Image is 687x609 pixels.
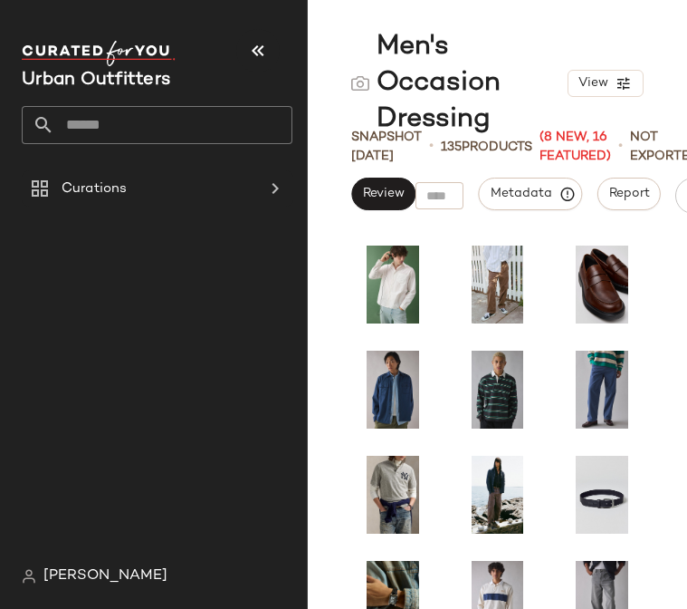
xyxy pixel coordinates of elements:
[358,246,428,324] img: 100937564_010_b
[22,569,36,584] img: svg%3e
[463,456,533,534] img: 101858165_002_b
[351,29,568,138] div: Men's Occasion Dressing
[463,351,533,429] img: 102627098_001_b
[567,351,637,429] img: 100962539_042_b
[429,136,434,158] span: •
[577,76,608,91] span: View
[43,565,167,587] span: [PERSON_NAME]
[362,187,405,201] span: Review
[539,128,611,166] span: (8 New, 16 Featured)
[567,246,637,324] img: 100399518_020_m
[597,178,661,210] button: Report
[22,71,170,90] span: Current Company Name
[351,74,369,92] img: svg%3e
[62,179,127,199] span: Curations
[351,128,422,166] span: Snapshot [DATE]
[358,456,428,534] img: 96704721_008_b
[441,140,462,154] span: 135
[463,246,533,324] img: 100962539_021_b
[568,70,644,97] button: View
[22,41,176,66] img: cfy_white_logo.C9jOOHJF.svg
[351,178,415,210] button: Review
[608,187,650,201] span: Report
[441,138,532,157] div: Products
[618,136,623,158] span: •
[358,351,428,429] img: 102102894_042_b
[567,456,637,534] img: 98617798_001_b
[489,186,571,202] span: Metadata
[478,178,582,210] button: Metadata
